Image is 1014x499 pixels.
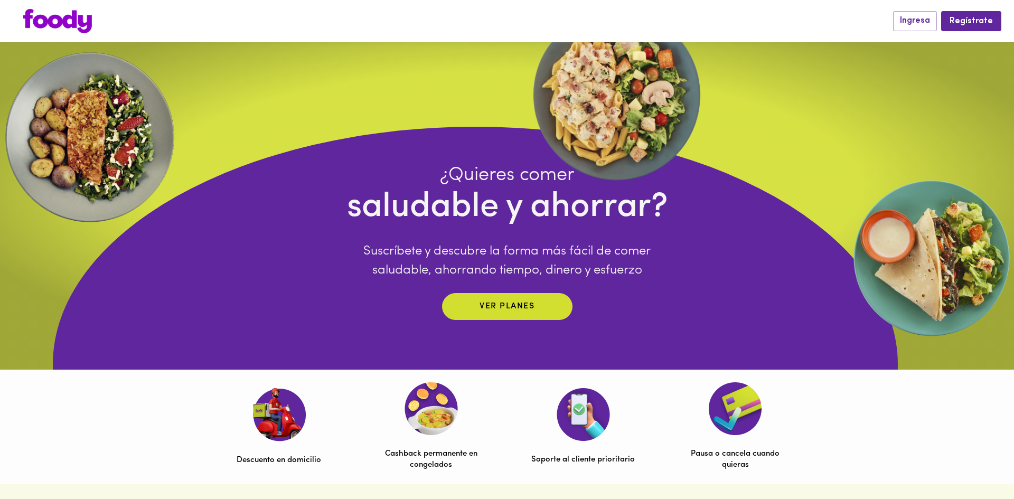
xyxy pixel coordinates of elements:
button: Ingresa [893,11,937,31]
img: Descuento en domicilio [252,388,306,441]
p: Soporte al cliente prioritario [531,454,635,465]
img: Soporte al cliente prioritario [557,388,610,441]
h4: ¿Quieres comer [346,164,668,187]
button: Regístrate [941,11,1001,31]
img: Pausa o cancela cuando quieras [709,382,762,435]
p: Cashback permanente en congelados [379,448,483,471]
p: Descuento en domicilio [237,455,321,466]
span: Regístrate [950,16,993,26]
img: logo.png [23,9,92,33]
h4: saludable y ahorrar? [346,187,668,229]
p: Ver planes [480,300,534,313]
p: Suscríbete y descubre la forma más fácil de comer saludable, ahorrando tiempo, dinero y esfuerzo [346,242,668,280]
p: Pausa o cancela cuando quieras [683,448,787,471]
img: ellipse.webp [527,5,707,185]
img: EllipseRigth.webp [849,176,1014,341]
img: Cashback permanente en congelados [405,382,458,435]
button: Ver planes [442,293,572,320]
span: Ingresa [900,16,930,26]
